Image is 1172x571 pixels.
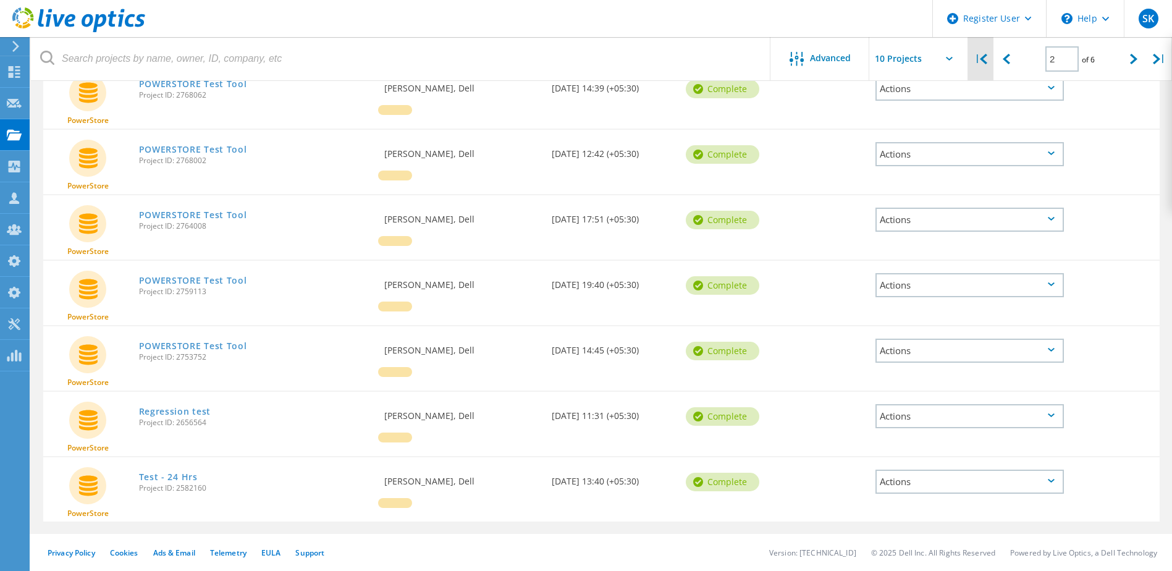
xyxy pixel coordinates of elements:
[686,145,759,164] div: Complete
[67,379,109,386] span: PowerStore
[139,407,211,416] a: Regression test
[875,470,1064,494] div: Actions
[139,222,373,230] span: Project ID: 2764008
[139,91,373,99] span: Project ID: 2768062
[139,211,247,219] a: POWERSTORE Test Tool
[67,182,109,190] span: PowerStore
[210,548,247,558] a: Telemetry
[295,548,324,558] a: Support
[1142,14,1154,23] span: SK
[139,80,247,88] a: POWERSTORE Test Tool
[139,419,373,426] span: Project ID: 2656564
[875,339,1064,363] div: Actions
[686,211,759,229] div: Complete
[875,273,1064,297] div: Actions
[110,548,138,558] a: Cookies
[968,37,993,81] div: |
[546,326,680,367] div: [DATE] 14:45 (+05:30)
[139,157,373,164] span: Project ID: 2768002
[378,326,546,367] div: [PERSON_NAME], Dell
[139,473,198,481] a: Test - 24 Hrs
[31,37,771,80] input: Search projects by name, owner, ID, company, etc
[139,353,373,361] span: Project ID: 2753752
[686,407,759,426] div: Complete
[875,404,1064,428] div: Actions
[546,457,680,498] div: [DATE] 13:40 (+05:30)
[546,64,680,105] div: [DATE] 14:39 (+05:30)
[261,548,280,558] a: EULA
[67,444,109,452] span: PowerStore
[67,510,109,517] span: PowerStore
[378,130,546,171] div: [PERSON_NAME], Dell
[686,80,759,98] div: Complete
[67,117,109,124] span: PowerStore
[378,261,546,302] div: [PERSON_NAME], Dell
[546,392,680,433] div: [DATE] 11:31 (+05:30)
[153,548,195,558] a: Ads & Email
[378,195,546,236] div: [PERSON_NAME], Dell
[67,313,109,321] span: PowerStore
[48,548,95,558] a: Privacy Policy
[875,77,1064,101] div: Actions
[875,208,1064,232] div: Actions
[67,248,109,255] span: PowerStore
[139,342,247,350] a: POWERSTORE Test Tool
[139,288,373,295] span: Project ID: 2759113
[546,261,680,302] div: [DATE] 19:40 (+05:30)
[546,130,680,171] div: [DATE] 12:42 (+05:30)
[686,342,759,360] div: Complete
[378,64,546,105] div: [PERSON_NAME], Dell
[686,276,759,295] div: Complete
[1082,54,1095,65] span: of 6
[378,457,546,498] div: [PERSON_NAME], Dell
[139,276,247,285] a: POWERSTORE Test Tool
[378,392,546,433] div: [PERSON_NAME], Dell
[1147,37,1172,81] div: |
[1061,13,1073,24] svg: \n
[769,548,856,558] li: Version: [TECHNICAL_ID]
[546,195,680,236] div: [DATE] 17:51 (+05:30)
[810,54,851,62] span: Advanced
[139,145,247,154] a: POWERSTORE Test Tool
[871,548,995,558] li: © 2025 Dell Inc. All Rights Reserved
[686,473,759,491] div: Complete
[139,484,373,492] span: Project ID: 2582160
[12,26,145,35] a: Live Optics Dashboard
[1010,548,1157,558] li: Powered by Live Optics, a Dell Technology
[875,142,1064,166] div: Actions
